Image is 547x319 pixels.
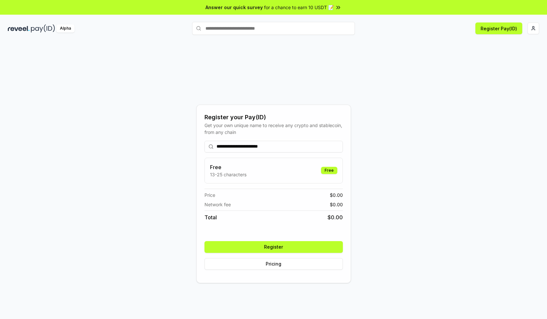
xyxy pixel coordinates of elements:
span: $ 0.00 [330,201,343,208]
span: Network fee [204,201,231,208]
button: Pricing [204,258,343,270]
span: for a chance to earn 10 USDT 📝 [264,4,334,11]
div: Alpha [56,24,75,33]
span: Total [204,213,217,221]
button: Register [204,241,343,253]
h3: Free [210,163,246,171]
p: 13-25 characters [210,171,246,178]
button: Register Pay(ID) [475,22,522,34]
div: Get your own unique name to receive any crypto and stablecoin, from any chain [204,122,343,136]
img: pay_id [31,24,55,33]
div: Register your Pay(ID) [204,113,343,122]
span: $ 0.00 [330,192,343,198]
span: $ 0.00 [328,213,343,221]
img: reveel_dark [8,24,30,33]
div: Free [321,167,337,174]
span: Price [204,192,215,198]
span: Answer our quick survey [205,4,263,11]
